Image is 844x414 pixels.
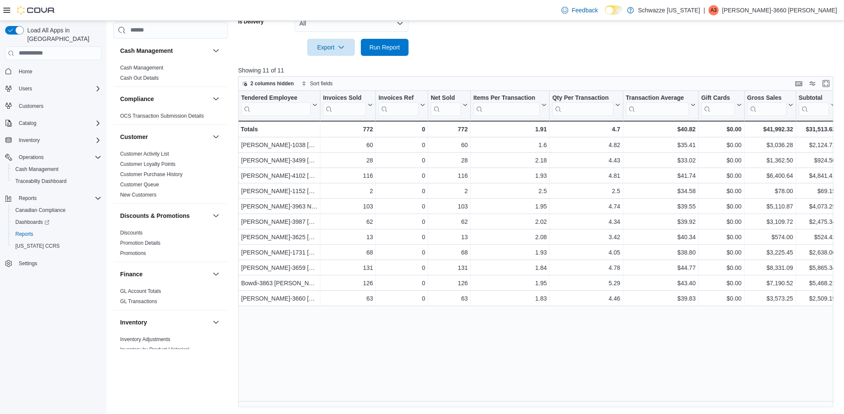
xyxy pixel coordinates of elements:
[15,135,101,145] span: Inventory
[120,249,146,256] span: Promotions
[241,124,317,134] div: Totals
[15,166,58,173] span: Cash Management
[798,124,835,134] div: $31,513.62
[9,240,105,252] button: [US_STATE] CCRS
[626,293,696,304] div: $39.83
[120,151,169,156] a: Customer Activity List
[2,134,105,146] button: Inventory
[241,201,317,211] div: [PERSON_NAME]-3963 Near
[241,171,317,181] div: [PERSON_NAME]-4102 [PERSON_NAME]
[12,164,101,174] span: Cash Management
[323,217,373,227] div: 62
[626,217,696,227] div: $39.92
[12,217,101,227] span: Dashboards
[361,39,409,56] button: Run Report
[120,171,183,177] a: Customer Purchase History
[378,278,425,288] div: 0
[798,186,835,196] div: $69.15
[378,94,425,116] button: Invoices Ref
[701,217,742,227] div: $0.00
[120,298,157,304] span: GL Transactions
[701,94,735,102] div: Gift Cards
[120,75,159,81] a: Cash Out Details
[323,232,373,242] div: 13
[552,94,613,102] div: Qty Per Transaction
[211,210,221,220] button: Discounts & Promotions
[794,78,804,89] button: Keyboard shortcuts
[211,317,221,327] button: Inventory
[15,118,40,128] button: Catalog
[15,258,101,269] span: Settings
[626,232,696,242] div: $40.34
[9,163,105,175] button: Cash Management
[323,140,373,150] div: 60
[747,171,793,181] div: $6,400.64
[552,124,620,134] div: 4.7
[431,247,468,258] div: 68
[378,155,425,165] div: 0
[241,140,317,150] div: [PERSON_NAME]-1038 [PERSON_NAME]
[120,287,161,294] span: GL Account Totals
[120,191,156,198] span: New Customers
[120,211,190,220] h3: Discounts & Promotions
[473,140,547,150] div: 1.6
[241,278,317,288] div: Bowdi-3863 [PERSON_NAME]
[15,193,101,203] span: Reports
[701,293,742,304] div: $0.00
[120,113,204,119] a: OCS Transaction Submission Details
[15,84,35,94] button: Users
[711,5,717,15] span: A3
[312,39,350,56] span: Export
[120,46,173,55] h3: Cash Management
[572,6,598,14] span: Feedback
[113,62,228,86] div: Cash Management
[120,298,157,304] a: GL Transactions
[113,286,228,310] div: Finance
[431,171,468,181] div: 116
[120,74,159,81] span: Cash Out Details
[807,78,818,89] button: Display options
[473,186,547,196] div: 2.5
[323,201,373,211] div: 103
[24,26,101,43] span: Load All Apps in [GEOGRAPHIC_DATA]
[15,178,66,185] span: Traceabilty Dashboard
[431,217,468,227] div: 62
[15,219,49,226] span: Dashboards
[473,94,540,116] div: Items Per Transaction
[431,263,468,273] div: 131
[626,171,696,181] div: $41.74
[552,278,620,288] div: 5.29
[19,154,44,161] span: Operations
[701,171,742,181] div: $0.00
[701,94,735,116] div: Gift Card Sales
[15,152,47,162] button: Operations
[9,175,105,187] button: Traceabilty Dashboard
[113,227,228,261] div: Discounts & Promotions
[241,263,317,273] div: [PERSON_NAME]-3659 [PERSON_NAME]
[113,148,228,203] div: Customer
[2,257,105,269] button: Settings
[15,135,43,145] button: Inventory
[798,278,835,288] div: $5,468.21
[798,247,835,258] div: $2,638.06
[473,201,547,211] div: 1.95
[747,124,793,134] div: $41,992.32
[12,205,101,215] span: Canadian Compliance
[12,241,63,251] a: [US_STATE] CCRS
[2,100,105,112] button: Customers
[473,217,547,227] div: 2.02
[323,186,373,196] div: 2
[625,94,688,116] div: Transaction Average
[431,201,468,211] div: 103
[12,176,70,186] a: Traceabilty Dashboard
[15,258,40,269] a: Settings
[378,171,425,181] div: 0
[369,43,400,52] span: Run Report
[798,94,835,116] button: Subtotal
[747,263,793,273] div: $8,331.09
[378,247,425,258] div: 0
[701,140,742,150] div: $0.00
[2,192,105,204] button: Reports
[5,62,101,292] nav: Complex example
